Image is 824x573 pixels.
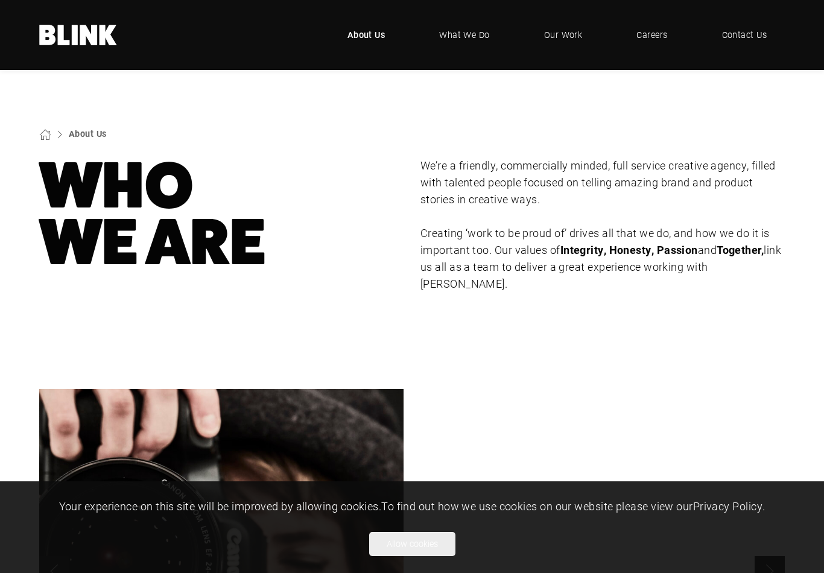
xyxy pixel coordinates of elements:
[329,17,404,53] a: About Us
[693,499,762,513] a: Privacy Policy
[722,28,767,42] span: Contact Us
[544,28,583,42] span: Our Work
[717,242,764,257] strong: Together,
[347,28,385,42] span: About Us
[69,128,107,139] a: About Us
[704,17,785,53] a: Contact Us
[39,157,404,271] h1: Who We Are
[420,157,785,208] p: We’re a friendly, commercially minded, full service creative agency, filled with talented people ...
[369,532,455,556] button: Allow cookies
[526,17,601,53] a: Our Work
[636,28,667,42] span: Careers
[421,17,508,53] a: What We Do
[439,28,490,42] span: What We Do
[560,242,698,257] strong: Integrity, Honesty, Passion
[39,25,118,45] a: Home
[59,499,765,513] span: Your experience on this site will be improved by allowing cookies. To find out how we use cookies...
[618,17,685,53] a: Careers
[420,225,785,293] p: Creating ‘work to be proud of’ drives all that we do, and how we do it is important too. Our valu...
